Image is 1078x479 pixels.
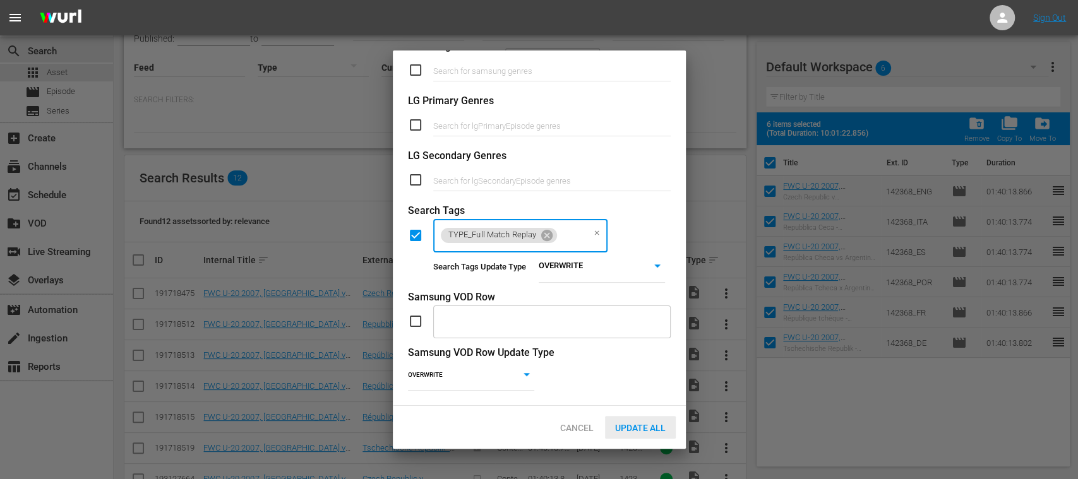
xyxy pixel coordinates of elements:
[1033,13,1066,23] a: Sign Out
[8,10,23,25] span: menu
[550,423,604,433] span: Cancel
[441,230,544,240] span: TYPE_Full Match Replay
[441,228,558,243] div: TYPE_Full Match Replay
[408,94,671,109] div: LG Primary Genres
[408,367,534,383] div: OVERWRITE
[605,416,676,439] button: Update All
[549,416,605,439] button: Cancel
[408,149,671,163] div: LG Secondary Genres
[408,290,671,305] div: Samsung VOD Row
[539,258,665,276] div: OVERWRITE
[590,227,604,240] button: Clear
[605,423,676,433] span: Update All
[408,346,671,360] div: Samsung VOD Row Update Type
[30,3,91,33] img: ans4CAIJ8jUAAAAAAAAAAAAAAAAAAAAAAAAgQb4GAAAAAAAAAAAAAAAAAAAAAAAAJMjXAAAAAAAAAAAAAAAAAAAAAAAAgAT5G...
[408,204,671,218] div: Search Tags
[433,261,526,273] div: Search Tags Update Type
